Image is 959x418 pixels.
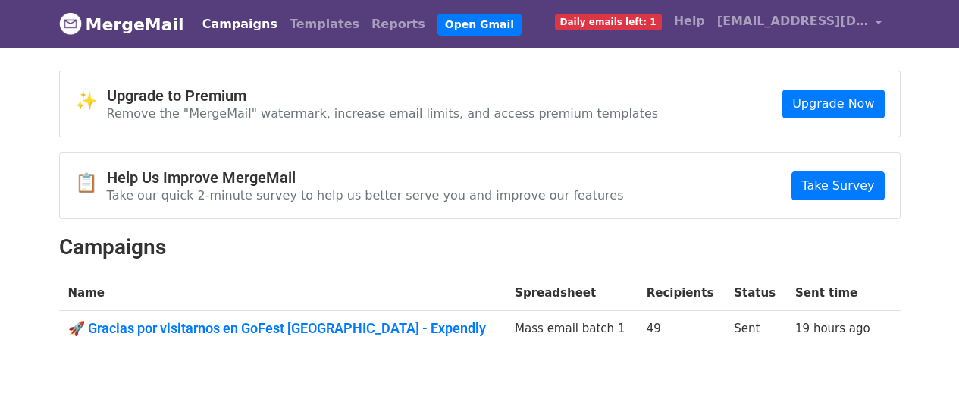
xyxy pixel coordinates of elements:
[107,86,659,105] h4: Upgrade to Premium
[549,6,668,36] a: Daily emails left: 1
[59,8,184,40] a: MergeMail
[506,311,638,352] td: Mass email batch 1
[725,275,786,311] th: Status
[284,9,365,39] a: Templates
[107,168,624,187] h4: Help Us Improve MergeMail
[437,14,522,36] a: Open Gmail
[555,14,662,30] span: Daily emails left: 1
[59,275,506,311] th: Name
[365,9,431,39] a: Reports
[196,9,284,39] a: Campaigns
[711,6,888,42] a: [EMAIL_ADDRESS][DOMAIN_NAME]
[68,320,497,337] a: 🚀 Gracias por visitarnos en GoFest [GEOGRAPHIC_DATA] - Expendly
[717,12,869,30] span: [EMAIL_ADDRESS][DOMAIN_NAME]
[782,90,884,118] a: Upgrade Now
[725,311,786,352] td: Sent
[638,311,725,352] td: 49
[75,172,107,194] span: 📋
[638,275,725,311] th: Recipients
[75,90,107,112] span: ✨
[791,171,884,200] a: Take Survey
[786,275,882,311] th: Sent time
[59,234,901,260] h2: Campaigns
[668,6,711,36] a: Help
[59,12,82,35] img: MergeMail logo
[795,322,870,335] a: 19 hours ago
[107,105,659,121] p: Remove the "MergeMail" watermark, increase email limits, and access premium templates
[506,275,638,311] th: Spreadsheet
[107,187,624,203] p: Take our quick 2-minute survey to help us better serve you and improve our features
